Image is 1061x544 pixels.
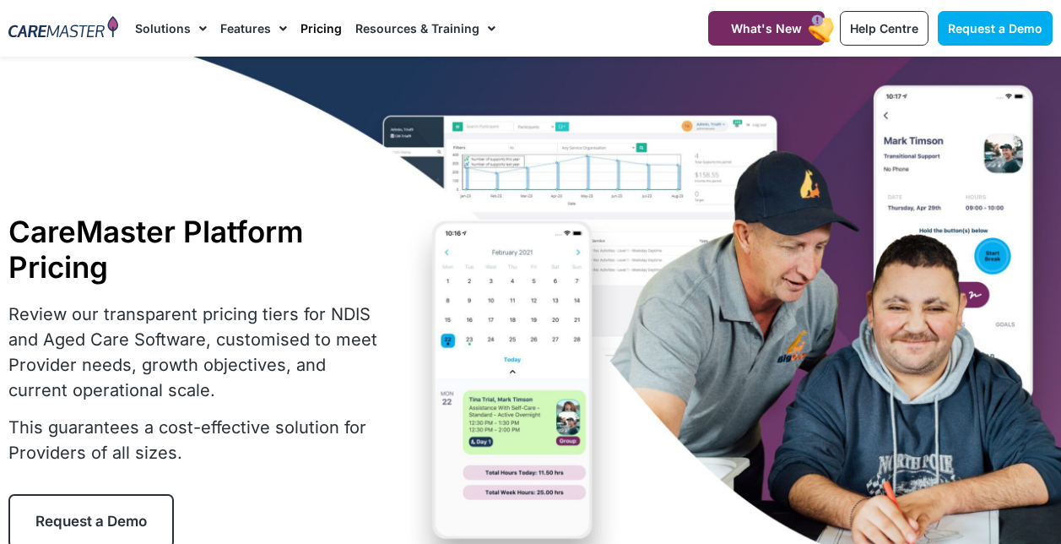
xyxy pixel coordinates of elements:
[708,11,825,46] a: What's New
[8,214,379,285] h1: CareMaster Platform Pricing
[948,21,1042,35] span: Request a Demo
[840,11,928,46] a: Help Centre
[8,16,118,41] img: CareMaster Logo
[35,513,147,530] span: Request a Demo
[8,302,379,403] p: Review our transparent pricing tiers for NDIS and Aged Care Software, customised to meet Provider...
[938,11,1053,46] a: Request a Demo
[731,21,802,35] span: What's New
[8,415,379,465] p: This guarantees a cost-effective solution for Providers of all sizes.
[850,21,918,35] span: Help Centre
